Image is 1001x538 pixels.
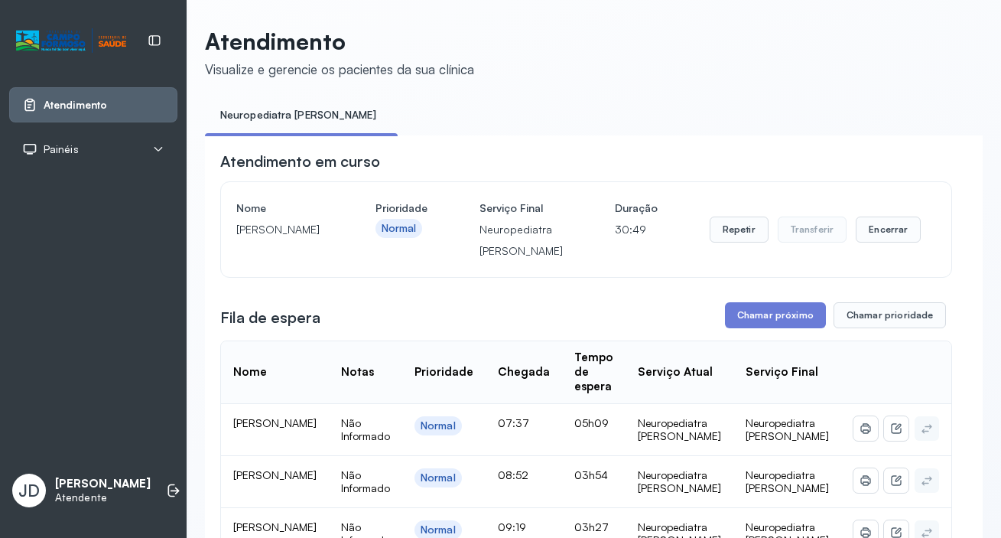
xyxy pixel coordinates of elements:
span: 03h54 [574,468,608,481]
div: Chegada [498,365,550,380]
div: Tempo de espera [574,351,613,393]
button: Transferir [778,217,847,243]
p: Atendimento [205,28,474,55]
h4: Duração [615,197,658,219]
img: Logotipo do estabelecimento [16,28,126,54]
span: [PERSON_NAME] [233,520,317,533]
div: Serviço Final [746,365,818,380]
button: Encerrar [856,217,921,243]
div: Nome [233,365,267,380]
button: Repetir [710,217,769,243]
p: [PERSON_NAME] [236,219,323,240]
span: 05h09 [574,416,609,429]
h4: Serviço Final [479,197,563,219]
h3: Atendimento em curso [220,151,380,172]
div: Normal [421,419,456,432]
span: 09:19 [498,520,526,533]
span: [PERSON_NAME] [233,468,317,481]
span: Neuropediatra [PERSON_NAME] [746,468,829,495]
div: Notas [341,365,374,380]
div: Normal [382,222,417,235]
p: 30:49 [615,219,658,240]
span: Não Informado [341,468,390,495]
span: [PERSON_NAME] [233,416,317,429]
span: Não Informado [341,416,390,443]
p: [PERSON_NAME] [55,477,151,491]
div: Normal [421,471,456,484]
span: 03h27 [574,520,609,533]
span: Atendimento [44,99,107,112]
div: Neuropediatra [PERSON_NAME] [638,468,721,495]
h3: Fila de espera [220,307,320,328]
span: Painéis [44,143,79,156]
h4: Nome [236,197,323,219]
span: 08:52 [498,468,528,481]
div: Normal [421,523,456,536]
span: Neuropediatra [PERSON_NAME] [746,416,829,443]
a: Atendimento [22,97,164,112]
div: Prioridade [414,365,473,380]
p: Neuropediatra [PERSON_NAME] [479,219,563,262]
p: Atendente [55,491,151,504]
button: Chamar próximo [725,302,826,328]
div: Serviço Atual [638,365,713,380]
a: Neuropediatra [PERSON_NAME] [205,103,392,128]
div: Neuropediatra [PERSON_NAME] [638,416,721,443]
span: 07:37 [498,416,529,429]
button: Chamar prioridade [834,302,947,328]
h4: Prioridade [375,197,427,219]
div: Visualize e gerencie os pacientes da sua clínica [205,61,474,77]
